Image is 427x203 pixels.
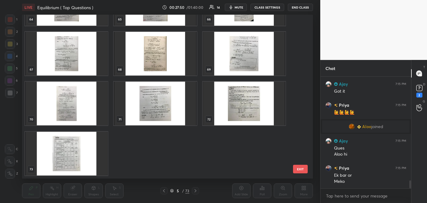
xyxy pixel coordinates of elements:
[338,102,349,108] h6: Priya
[5,144,18,154] div: C
[416,93,422,98] div: 2
[5,157,18,166] div: X
[5,27,18,37] div: 2
[293,165,308,173] button: EXIT
[175,189,181,193] div: 5
[334,145,406,151] div: Ques
[334,167,338,170] img: no-rating-badge.077c3623.svg
[5,64,18,73] div: 5
[338,138,348,144] h6: Ajay
[334,172,406,179] div: Ek bar or
[423,82,425,87] p: D
[5,15,17,24] div: 1
[338,81,348,87] h6: Ajay
[251,4,284,11] button: CLASS SETTINGS
[334,151,406,157] div: Aloo hi
[349,124,355,130] img: 6d3183d7fd0d4b72ac537cd83078cdab.jpg
[338,165,349,171] h6: Priya
[235,5,243,9] span: mute
[334,179,406,185] div: Meko
[22,15,302,178] div: grid
[225,4,247,11] button: mute
[5,76,18,86] div: 6
[288,4,313,11] button: End Class
[334,82,338,86] img: Learner_Badge_champion_ad955741a3.svg
[5,51,18,61] div: 4
[325,81,332,87] img: ce84ab5443d14459b488ec7a1481d574.jpg
[37,5,93,10] h4: Equilibrium ( Top Questions )
[371,124,383,129] span: joined
[395,166,406,170] div: 7:15 PM
[5,88,18,98] div: 7
[395,139,406,143] div: 7:15 PM
[334,104,338,107] img: no-rating-badge.077c3623.svg
[334,139,338,143] img: Learner_Badge_champion_ad955741a3.svg
[334,88,406,94] div: Got it
[325,138,332,144] img: ce84ab5443d14459b488ec7a1481d574.jpg
[321,60,340,76] p: Chat
[334,109,406,116] div: 🙋🙋🙋🙋
[185,188,189,194] div: 73
[22,4,35,11] div: LIVE
[5,169,18,179] div: Z
[423,99,425,104] p: G
[362,124,371,129] span: Aloo
[325,102,332,108] img: 48a75f05fd0b4cc8b0a0ba278c00042d.jpg
[395,103,406,107] div: 7:15 PM
[357,125,361,129] img: Learner_Badge_beginner_1_8b307cf2a0.svg
[5,39,18,49] div: 3
[217,6,220,9] div: 14
[395,82,406,86] div: 7:15 PM
[325,165,332,171] img: 48a75f05fd0b4cc8b0a0ba278c00042d.jpg
[321,77,411,188] div: grid
[182,189,184,193] div: /
[423,65,425,69] p: T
